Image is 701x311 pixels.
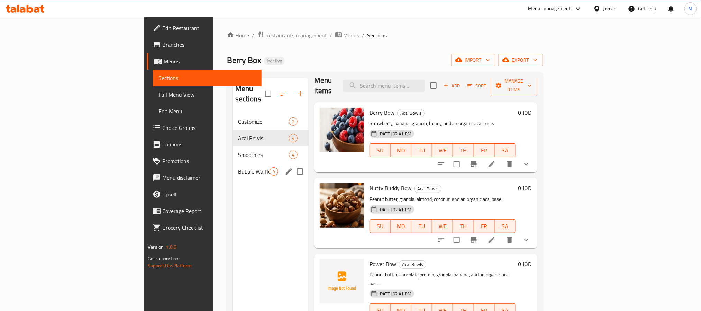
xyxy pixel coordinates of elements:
div: Customize2 [233,113,309,130]
button: Branch-specific-item [465,156,482,172]
span: M [689,5,693,12]
button: SA [495,143,516,157]
a: Coupons [147,136,261,153]
button: FR [474,143,495,157]
p: Strawberry, banana, granola, honey, and an organic acai base. [370,119,516,128]
span: Nutty Buddy Bowl [370,183,413,193]
span: 4 [270,168,278,175]
p: Peanut butter, granola, almond, coconut, and an organic acai base. [370,195,516,204]
div: Bubble Waffle [238,167,270,176]
button: TH [453,219,474,233]
span: WE [435,221,450,231]
button: TU [411,143,432,157]
div: Smoothies [238,151,289,159]
div: Acai Bowls4 [233,130,309,146]
svg: Show Choices [522,160,530,168]
button: FR [474,219,495,233]
span: Add item [441,80,463,91]
a: Upsell [147,186,261,203]
span: Select to update [449,157,464,171]
span: Edit Menu [158,107,256,115]
button: Manage items [491,75,537,96]
button: sort-choices [433,156,449,172]
p: Peanut butter, chocolate protein, granola, banana, and an organic acai base. [370,270,516,288]
a: Full Menu View [153,86,261,103]
h6: 0 JOD [518,183,532,193]
span: Edit Restaurant [162,24,256,32]
button: show more [518,232,535,248]
span: Berry Bowl [370,107,396,118]
span: Sort [467,82,486,90]
button: Add section [292,86,309,102]
button: show more [518,156,535,172]
span: Sections [367,31,387,39]
img: Nutty Buddy Bowl [320,183,364,228]
div: Jordan [603,5,617,12]
span: FR [477,145,492,155]
span: Power Bowl [370,259,398,269]
span: Select section [426,78,441,93]
span: 2 [289,118,297,125]
button: WE [432,219,453,233]
span: TU [414,145,429,155]
span: Sort sections [275,86,292,102]
img: Berry Bowl [320,108,364,152]
button: import [451,54,495,66]
span: SA [498,221,513,231]
button: MO [391,219,411,233]
span: SU [373,221,388,231]
span: Acai Bowls [238,134,289,142]
button: sort-choices [433,232,449,248]
div: Smoothies4 [233,146,309,163]
a: Grocery Checklist [147,219,261,236]
button: delete [501,232,518,248]
span: SU [373,145,388,155]
button: export [498,54,543,66]
nav: breadcrumb [227,31,543,40]
span: Grocery Checklist [162,223,256,232]
a: Support.OpsPlatform [148,261,192,270]
a: Promotions [147,153,261,169]
img: Power Bowl [320,259,364,303]
a: Edit Restaurant [147,20,261,36]
svg: Show Choices [522,236,530,244]
span: Select all sections [261,87,275,101]
a: Menus [335,31,359,40]
span: Sort items [463,80,491,91]
div: items [270,167,278,176]
span: MO [393,145,409,155]
button: Sort [466,80,488,91]
span: WE [435,145,450,155]
span: Acai Bowls [415,185,441,193]
span: Sections [158,74,256,82]
button: MO [391,143,411,157]
a: Coverage Report [147,203,261,219]
span: Get support on: [148,254,180,263]
a: Menus [147,53,261,70]
li: / [330,31,332,39]
span: TH [456,221,471,231]
nav: Menu sections [233,110,309,183]
span: Acai Bowls [398,109,424,117]
span: Acai Bowls [399,260,426,268]
span: 1.0.0 [166,242,177,251]
span: [DATE] 02:41 PM [376,206,414,213]
button: Add [441,80,463,91]
span: [DATE] 02:41 PM [376,131,414,137]
button: edit [284,166,294,177]
button: SA [495,219,516,233]
span: Coupons [162,140,256,149]
div: Acai Bowls [414,185,441,193]
li: / [362,31,364,39]
button: SU [370,143,391,157]
span: Menus [164,57,256,65]
a: Choice Groups [147,119,261,136]
h6: 0 JOD [518,259,532,269]
div: items [289,151,298,159]
span: MO [393,221,409,231]
span: Full Menu View [158,90,256,99]
div: Inactive [264,57,285,65]
input: search [343,80,425,92]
